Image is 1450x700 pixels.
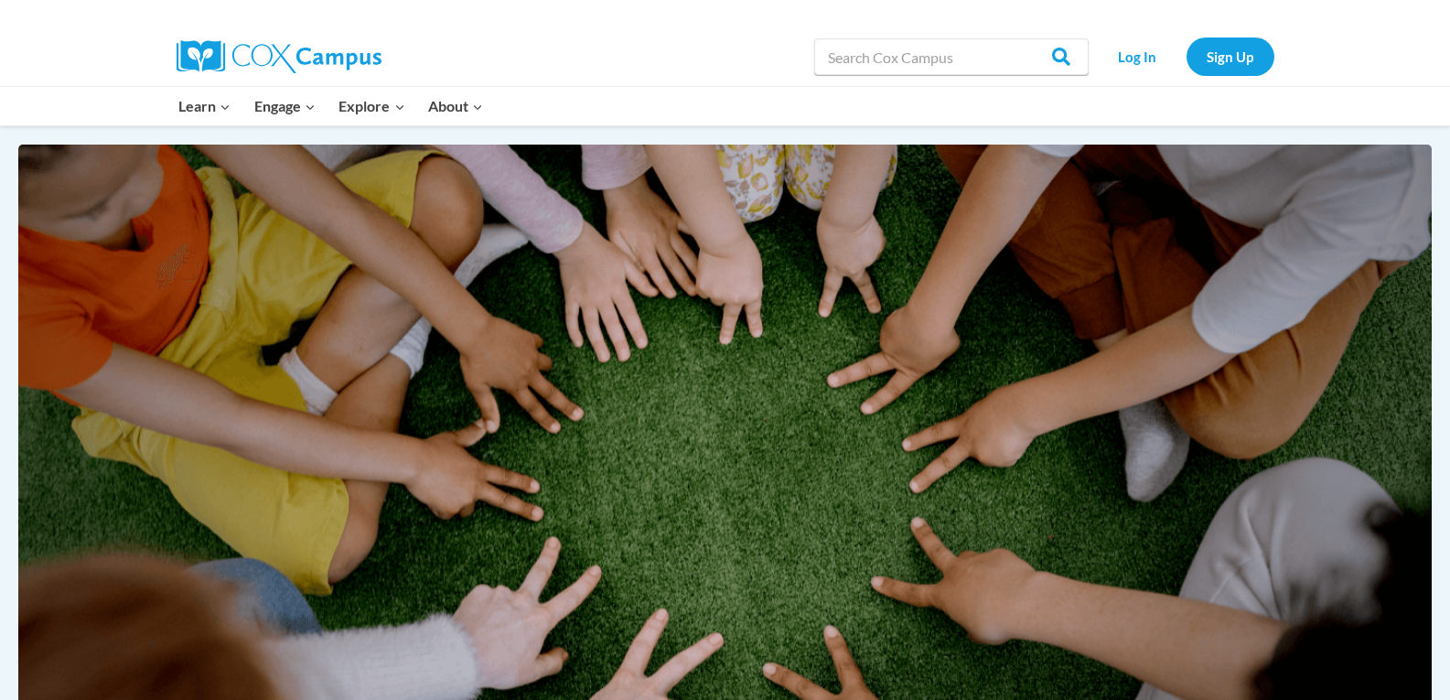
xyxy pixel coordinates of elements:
span: Learn [178,94,231,118]
a: Sign Up [1187,38,1274,75]
span: Explore [338,94,404,118]
nav: Primary Navigation [167,87,495,125]
input: Search Cox Campus [814,38,1089,75]
nav: Secondary Navigation [1098,38,1274,75]
a: Log In [1098,38,1177,75]
img: Cox Campus [177,40,381,73]
span: Engage [254,94,316,118]
span: About [428,94,483,118]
